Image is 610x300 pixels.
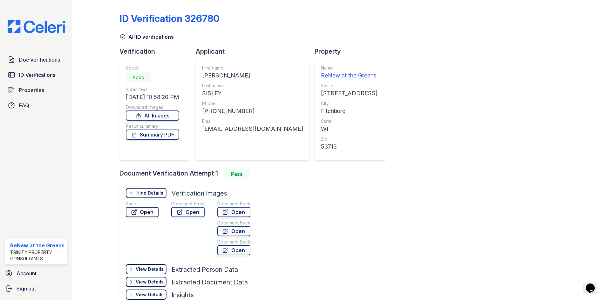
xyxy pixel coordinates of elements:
a: All Images [126,110,179,121]
a: Open [217,226,250,236]
a: Properties [5,84,67,97]
span: Doc Verifications [19,56,60,63]
div: View Details [136,279,164,285]
div: ReNew at the Greens [321,71,377,80]
div: Zip [321,136,377,142]
div: Verification Images [172,189,227,198]
div: ReNew at the Greens [10,242,65,249]
div: Phone [202,100,303,107]
div: [STREET_ADDRESS] [321,89,377,98]
div: Result [126,65,179,71]
div: Trinity Property Consultants [10,249,65,262]
div: Download Images [126,104,179,110]
div: Name [321,65,377,71]
div: Street [321,83,377,89]
div: ID Verification 326780 [119,13,220,24]
div: Extracted Person Data [172,265,238,274]
a: All ID verifications [119,33,174,41]
span: Properties [19,86,44,94]
a: Account [3,267,70,280]
div: State [321,118,377,124]
a: FAQ [5,99,67,112]
a: Open [217,207,250,217]
a: ID Verifications [5,69,67,81]
div: Document Back [217,239,250,245]
a: Name ReNew at the Greens [321,65,377,80]
span: ID Verifications [19,71,55,79]
div: View Details [136,291,164,298]
div: Document Front [171,201,205,207]
div: City [321,100,377,107]
div: View Details [136,266,164,272]
span: FAQ [19,102,29,109]
div: WI [321,124,377,133]
div: Extracted Document Data [172,278,248,287]
div: Submitted [126,86,179,93]
div: First name [202,65,303,71]
div: [EMAIL_ADDRESS][DOMAIN_NAME] [202,124,303,133]
div: [PERSON_NAME] [202,71,303,80]
div: Email [202,118,303,124]
div: Property [315,47,391,56]
a: Open [217,245,250,255]
div: Hide Details [136,190,163,196]
div: Verification [119,47,196,56]
span: Account [17,270,37,277]
div: Face [126,201,159,207]
div: SISLEY [202,89,303,98]
a: Summary PDF [126,130,179,140]
div: Document Back [217,201,250,207]
div: 53713 [321,142,377,151]
img: CE_Logo_Blue-a8612792a0a2168367f1c8372b55b34899dd931a85d93a1a3d3e32e68fde9ad4.png [3,20,70,33]
div: Pass [224,169,250,179]
span: Sign out [17,285,36,292]
div: Fitchburg [321,107,377,116]
div: [DATE] 10:58:20 PM [126,93,179,102]
div: Last name [202,83,303,89]
div: Applicant [196,47,315,56]
div: Document Verification Attempt 1 [119,169,391,179]
a: Doc Verifications [5,53,67,66]
iframe: chat widget [583,275,604,294]
div: Insights [172,290,194,299]
div: Pass [126,72,151,83]
div: Document Back [217,220,250,226]
a: Open [126,207,159,217]
div: Result summary [126,123,179,130]
div: [PHONE_NUMBER] [202,107,303,116]
a: Sign out [3,282,70,295]
a: Open [171,207,205,217]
